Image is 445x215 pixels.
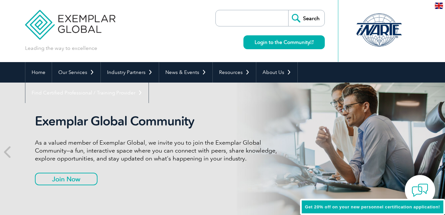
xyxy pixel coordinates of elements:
a: Resources [213,62,256,83]
img: en [435,3,443,9]
p: As a valued member of Exemplar Global, we invite you to join the Exemplar Global Community—a fun,... [35,139,282,162]
a: About Us [256,62,297,83]
img: open_square.png [310,40,314,44]
input: Search [288,10,324,26]
a: Industry Partners [101,62,159,83]
h2: Exemplar Global Community [35,114,282,129]
a: Find Certified Professional / Training Provider [25,83,149,103]
a: Login to the Community [243,35,325,49]
p: Leading the way to excellence [25,45,97,52]
a: Home [25,62,52,83]
span: Get 20% off on your new personnel certification application! [305,204,440,209]
a: News & Events [159,62,212,83]
img: contact-chat.png [412,182,428,198]
a: Join Now [35,173,97,185]
a: Our Services [52,62,100,83]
